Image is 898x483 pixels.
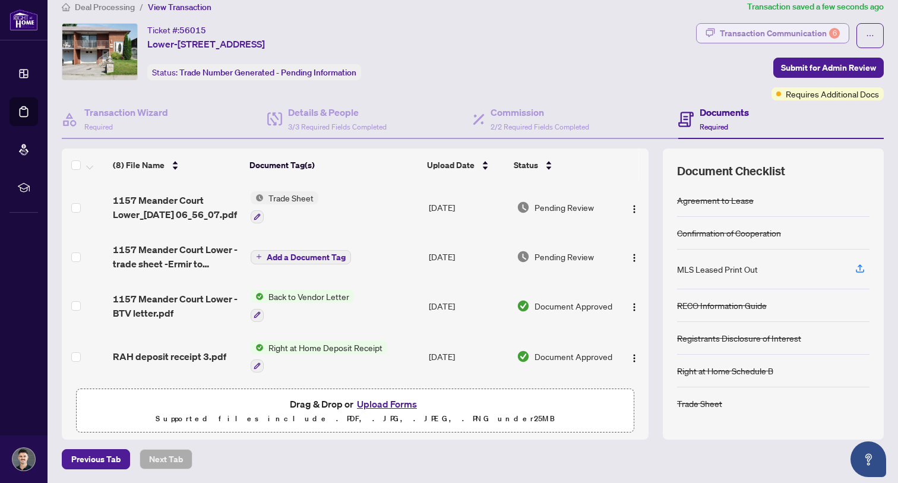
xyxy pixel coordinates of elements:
[677,364,773,377] div: Right at Home Schedule B
[424,233,512,280] td: [DATE]
[245,149,422,182] th: Document Tag(s)
[517,299,530,312] img: Document Status
[251,191,318,223] button: Status IconTrade Sheet
[535,299,612,312] span: Document Approved
[264,191,318,204] span: Trade Sheet
[677,194,754,207] div: Agreement to Lease
[251,249,351,264] button: Add a Document Tag
[264,341,387,354] span: Right at Home Deposit Receipt
[720,24,840,43] div: Transaction Communication
[700,105,749,119] h4: Documents
[62,449,130,469] button: Previous Tab
[517,350,530,363] img: Document Status
[84,122,113,131] span: Required
[630,253,639,263] img: Logo
[71,450,121,469] span: Previous Tab
[113,349,226,364] span: RAH deposit receipt 3.pdf
[677,226,781,239] div: Confirmation of Cooperation
[10,9,38,31] img: logo
[113,159,165,172] span: (8) File Name
[424,182,512,233] td: [DATE]
[62,3,70,11] span: home
[427,159,475,172] span: Upload Date
[625,296,644,315] button: Logo
[251,290,264,303] img: Status Icon
[147,37,265,51] span: Lower-[STREET_ADDRESS]
[535,350,612,363] span: Document Approved
[75,2,135,12] span: Deal Processing
[491,105,589,119] h4: Commission
[535,250,594,263] span: Pending Review
[251,290,354,322] button: Status IconBack to Vendor Letter
[625,198,644,217] button: Logo
[677,397,722,410] div: Trade Sheet
[290,396,420,412] span: Drag & Drop or
[256,254,262,260] span: plus
[517,250,530,263] img: Document Status
[630,204,639,214] img: Logo
[179,67,356,78] span: Trade Number Generated - Pending Information
[288,122,387,131] span: 3/3 Required Fields Completed
[148,2,211,12] span: View Transaction
[353,396,420,412] button: Upload Forms
[251,341,387,373] button: Status IconRight at Home Deposit Receipt
[491,122,589,131] span: 2/2 Required Fields Completed
[113,292,241,320] span: 1157 Meander Court Lower - BTV letter.pdf
[147,23,206,37] div: Ticket #:
[84,412,627,426] p: Supported files include .PDF, .JPG, .JPEG, .PNG under 25 MB
[113,242,241,271] span: 1157 Meander Court Lower - trade sheet -Ermir to Review.pdf
[696,23,849,43] button: Transaction Communication6
[535,201,594,214] span: Pending Review
[147,64,361,80] div: Status:
[700,122,728,131] span: Required
[288,105,387,119] h4: Details & People
[179,25,206,36] span: 56015
[108,149,245,182] th: (8) File Name
[62,24,137,80] img: IMG-W12287722_1.jpg
[140,449,192,469] button: Next Tab
[829,28,840,39] div: 6
[267,253,346,261] span: Add a Document Tag
[781,58,876,77] span: Submit for Admin Review
[509,149,615,182] th: Status
[77,389,634,433] span: Drag & Drop orUpload FormsSupported files include .PDF, .JPG, .JPEG, .PNG under25MB
[630,302,639,312] img: Logo
[625,247,644,266] button: Logo
[12,448,35,471] img: Profile Icon
[264,290,354,303] span: Back to Vendor Letter
[113,193,241,222] span: 1157 Meander Court Lower_[DATE] 06_56_07.pdf
[251,341,264,354] img: Status Icon
[514,159,538,172] span: Status
[866,31,874,40] span: ellipsis
[786,87,879,100] span: Requires Additional Docs
[424,280,512,332] td: [DATE]
[677,332,801,345] div: Registrants Disclosure of Interest
[422,149,510,182] th: Upload Date
[677,163,785,179] span: Document Checklist
[625,347,644,366] button: Logo
[677,299,767,312] div: RECO Information Guide
[677,263,758,276] div: MLS Leased Print Out
[850,441,886,477] button: Open asap
[517,201,530,214] img: Document Status
[251,191,264,204] img: Status Icon
[773,58,884,78] button: Submit for Admin Review
[84,105,168,119] h4: Transaction Wizard
[630,353,639,363] img: Logo
[251,250,351,264] button: Add a Document Tag
[424,382,512,420] td: [DATE]
[424,332,512,383] td: [DATE]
